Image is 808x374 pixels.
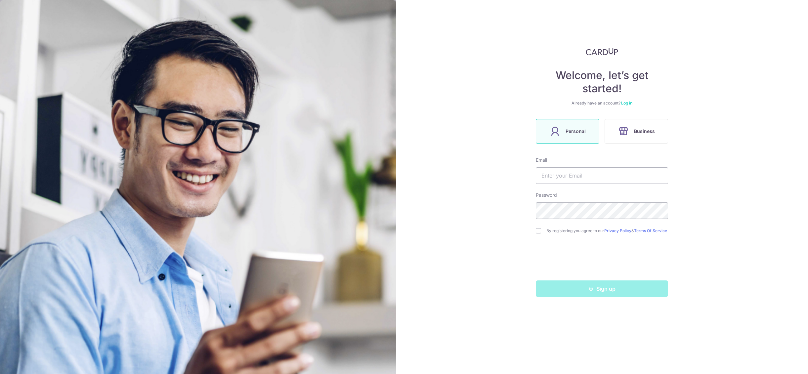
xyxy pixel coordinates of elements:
[621,101,632,105] a: Log in
[536,69,668,95] h4: Welcome, let’s get started!
[602,119,671,144] a: Business
[536,167,668,184] input: Enter your Email
[552,247,652,272] iframe: reCAPTCHA
[634,127,655,135] span: Business
[536,192,557,198] label: Password
[536,101,668,106] div: Already have an account?
[604,228,631,233] a: Privacy Policy
[634,228,667,233] a: Terms Of Service
[566,127,586,135] span: Personal
[546,228,668,233] label: By registering you agree to our &
[533,119,602,144] a: Personal
[586,48,618,56] img: CardUp Logo
[536,157,547,163] label: Email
